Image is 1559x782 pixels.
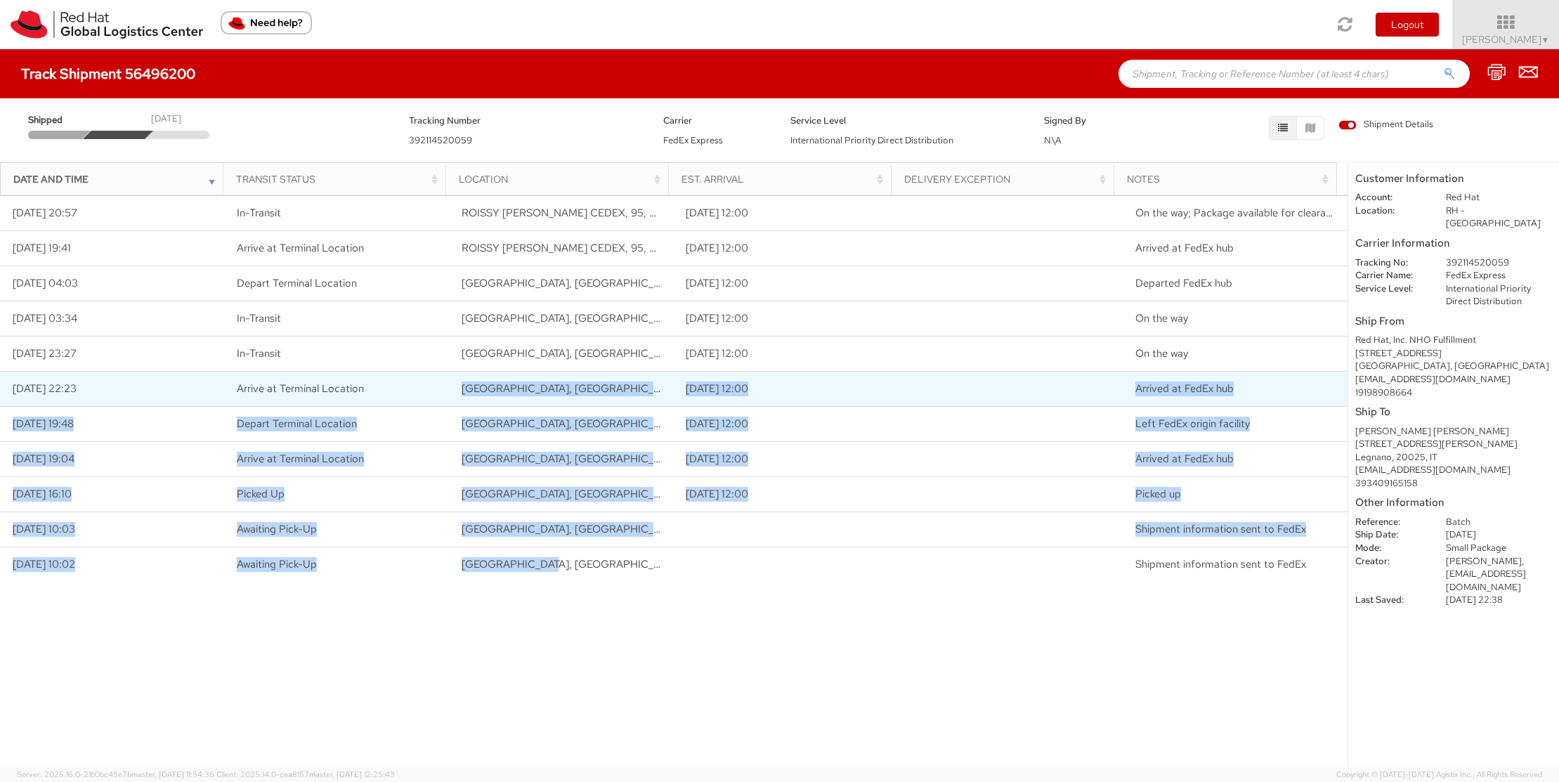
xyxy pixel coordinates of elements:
[681,172,887,186] div: Est. Arrival
[462,206,663,220] span: ROISSY CHARLES DE GAULLE CEDEX, 95, FR
[1355,373,1552,386] div: [EMAIL_ADDRESS][DOMAIN_NAME]
[1338,118,1433,131] span: Shipment Details
[674,407,899,442] td: [DATE] 12:00
[674,442,899,477] td: [DATE] 12:00
[221,11,312,34] button: Need help?
[1462,33,1550,46] span: [PERSON_NAME]
[237,417,357,431] span: Depart Terminal Location
[1355,360,1552,373] div: [GEOGRAPHIC_DATA], [GEOGRAPHIC_DATA]
[1135,241,1234,255] span: Arrived at FedEx hub
[1376,13,1439,37] button: Logout
[1135,311,1188,325] span: On the way
[1345,528,1435,542] dt: Ship Date:
[459,172,665,186] div: Location
[1355,386,1552,400] div: 19198908664
[237,522,317,536] span: Awaiting Pick-Up
[462,276,795,290] span: MEMPHIS, TN, US
[1044,134,1062,146] span: N\A
[1345,542,1435,555] dt: Mode:
[1135,522,1306,536] span: Shipment information sent to FedEx
[1355,406,1552,418] h5: Ship To
[1345,204,1435,218] dt: Location:
[1135,346,1188,360] span: On the way
[309,769,395,779] span: master, [DATE] 12:25:43
[462,522,795,536] span: RALEIGH, NC, US
[13,172,219,186] div: Date and Time
[1355,477,1552,490] div: 393409165158
[237,206,281,220] span: In-Transit
[1541,34,1550,46] span: ▼
[1336,769,1542,781] span: Copyright © [DATE]-[DATE] Agistix Inc., All Rights Reserved
[1135,557,1306,571] span: Shipment information sent to FedEx
[131,769,214,779] span: master, [DATE] 11:54:36
[237,346,281,360] span: In-Transit
[1355,173,1552,185] h5: Customer Information
[462,346,795,360] span: MEMPHIS, TN, US
[1127,172,1333,186] div: Notes
[790,134,953,146] span: International Priority Direct Distribution
[1044,116,1150,126] h5: Signed By
[1135,206,1343,220] span: On the way; Package available for clearance
[237,276,357,290] span: Depart Terminal Location
[236,172,442,186] div: Transit Status
[674,301,899,337] td: [DATE] 12:00
[237,452,364,466] span: Arrive at Terminal Location
[674,372,899,407] td: [DATE] 12:00
[674,231,899,266] td: [DATE] 12:00
[11,11,203,39] img: rh-logistics-00dfa346123c4ec078e1.svg
[1446,555,1524,567] span: [PERSON_NAME],
[1345,516,1435,529] dt: Reference:
[1355,315,1552,327] h5: Ship From
[674,196,899,231] td: [DATE] 12:00
[151,112,181,126] div: [DATE]
[1355,347,1552,360] div: [STREET_ADDRESS]
[462,452,795,466] span: RALEIGH, NC, US
[462,417,795,431] span: RALEIGH, NC, US
[1135,452,1234,466] span: Arrived at FedEx hub
[1338,118,1433,133] label: Shipment Details
[674,266,899,301] td: [DATE] 12:00
[409,134,472,146] span: 392114520059
[237,487,285,501] span: Picked Up
[1135,487,1181,501] span: Picked up
[1135,382,1234,396] span: Arrived at FedEx hub
[216,769,395,779] span: Client: 2025.14.0-cea8157
[21,66,195,82] h4: Track Shipment 56496200
[462,557,795,571] span: RALEIGH, NC, US
[1118,60,1470,88] input: Shipment, Tracking or Reference Number (at least 4 chars)
[1345,256,1435,270] dt: Tracking No:
[1135,276,1232,290] span: Departed FedEx hub
[1345,594,1435,607] dt: Last Saved:
[237,311,281,325] span: In-Transit
[462,241,663,255] span: ROISSY CHARLES DE GAULLE CEDEX, 95, FR
[462,311,795,325] span: MEMPHIS, TN, US
[663,134,723,146] span: FedEx Express
[1355,438,1552,451] div: [STREET_ADDRESS][PERSON_NAME]
[1355,334,1552,347] div: Red Hat, Inc. NHO Fulfillment
[1355,425,1552,438] div: [PERSON_NAME] [PERSON_NAME]
[1135,417,1250,431] span: Left FedEx origin facility
[237,382,364,396] span: Arrive at Terminal Location
[790,116,1024,126] h5: Service Level
[674,477,899,512] td: [DATE] 12:00
[1345,269,1435,282] dt: Carrier Name:
[904,172,1110,186] div: Delivery Exception
[462,382,795,396] span: MEMPHIS, TN, US
[1345,191,1435,204] dt: Account:
[663,116,769,126] h5: Carrier
[1355,497,1552,509] h5: Other Information
[1355,464,1552,477] div: [EMAIL_ADDRESS][DOMAIN_NAME]
[1355,237,1552,249] h5: Carrier Information
[237,557,317,571] span: Awaiting Pick-Up
[462,487,795,501] span: RALEIGH, NC, US
[1345,555,1435,568] dt: Creator:
[1345,282,1435,296] dt: Service Level:
[409,116,642,126] h5: Tracking Number
[17,769,214,779] span: Server: 2025.16.0-21b0bc45e7b
[28,114,89,127] span: Shipped
[1355,451,1552,464] div: Legnano, 20025, IT
[237,241,364,255] span: Arrive at Terminal Location
[674,337,899,372] td: [DATE] 12:00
